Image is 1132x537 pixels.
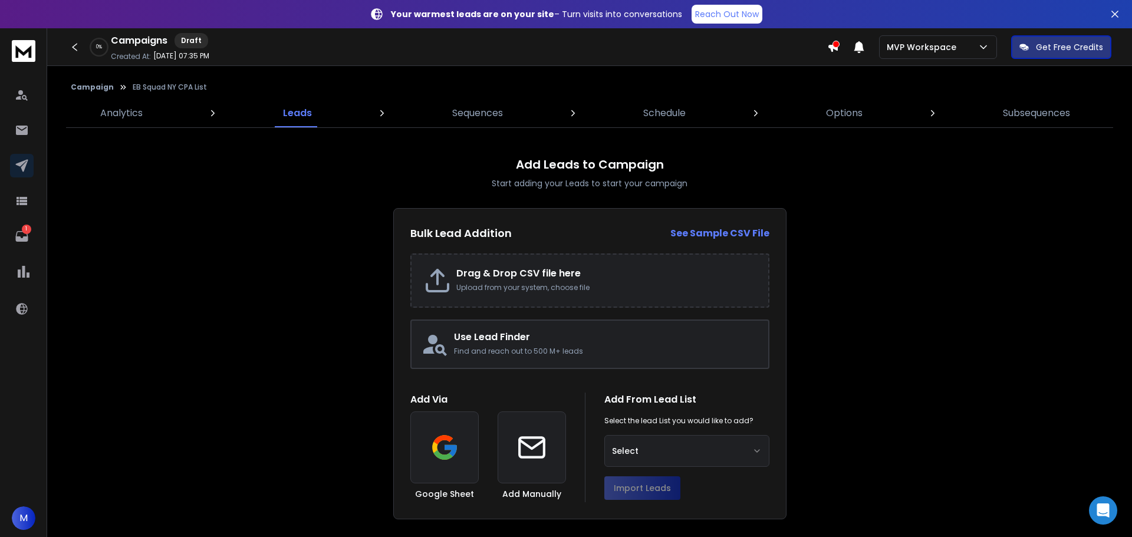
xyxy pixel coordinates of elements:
p: Analytics [100,106,143,120]
img: logo [12,40,35,62]
strong: Your warmest leads are on your site [391,8,554,20]
a: Reach Out Now [692,5,762,24]
a: Subsequences [996,99,1077,127]
h3: Google Sheet [415,488,474,500]
h2: Use Lead Finder [454,330,759,344]
p: Find and reach out to 500 M+ leads [454,347,759,356]
a: See Sample CSV File [670,226,769,241]
p: – Turn visits into conversations [391,8,682,20]
strong: See Sample CSV File [670,226,769,240]
p: Upload from your system, choose file [456,283,756,292]
a: Analytics [93,99,150,127]
a: Sequences [445,99,510,127]
p: [DATE] 07:35 PM [153,51,209,61]
h2: Drag & Drop CSV file here [456,266,756,281]
p: MVP Workspace [887,41,961,53]
h1: Campaigns [111,34,167,48]
button: Get Free Credits [1011,35,1111,59]
a: 1 [10,225,34,248]
p: Reach Out Now [695,8,759,20]
span: Select [612,445,639,457]
div: Draft [175,33,208,48]
a: Schedule [636,99,693,127]
h1: Add From Lead List [604,393,769,407]
p: Options [826,106,863,120]
div: Open Intercom Messenger [1089,496,1117,525]
h1: Add Via [410,393,566,407]
p: EB Squad NY CPA List [133,83,207,92]
p: Get Free Credits [1036,41,1103,53]
a: Options [819,99,870,127]
button: Campaign [71,83,114,92]
p: Sequences [452,106,503,120]
p: 0 % [96,44,102,51]
p: Start adding your Leads to start your campaign [492,177,687,189]
p: Created At: [111,52,151,61]
p: 1 [22,225,31,234]
p: Schedule [643,106,686,120]
h3: Add Manually [502,488,561,500]
a: Leads [276,99,319,127]
p: Leads [283,106,312,120]
p: Select the lead List you would like to add? [604,416,753,426]
h2: Bulk Lead Addition [410,225,512,242]
button: M [12,506,35,530]
p: Subsequences [1003,106,1070,120]
h1: Add Leads to Campaign [516,156,664,173]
